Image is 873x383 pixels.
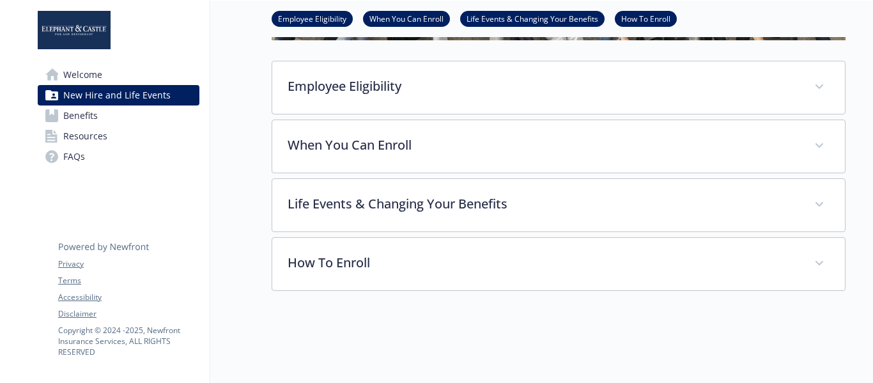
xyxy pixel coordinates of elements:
p: How To Enroll [288,253,799,272]
a: Life Events & Changing Your Benefits [460,12,605,24]
a: New Hire and Life Events [38,85,199,106]
p: Copyright © 2024 - 2025 , Newfront Insurance Services, ALL RIGHTS RESERVED [58,325,199,357]
p: When You Can Enroll [288,136,799,155]
a: Welcome [38,65,199,85]
a: Terms [58,275,199,286]
div: Life Events & Changing Your Benefits [272,179,845,231]
a: Disclaimer [58,308,199,320]
div: When You Can Enroll [272,120,845,173]
a: Employee Eligibility [272,12,353,24]
span: Resources [63,126,107,146]
a: Accessibility [58,292,199,303]
div: Employee Eligibility [272,61,845,114]
a: Resources [38,126,199,146]
span: Welcome [63,65,102,85]
a: When You Can Enroll [363,12,450,24]
a: FAQs [38,146,199,167]
p: Life Events & Changing Your Benefits [288,194,799,214]
span: New Hire and Life Events [63,85,171,106]
span: Benefits [63,106,98,126]
div: How To Enroll [272,238,845,290]
span: FAQs [63,146,85,167]
a: Privacy [58,258,199,270]
p: Employee Eligibility [288,77,799,96]
a: Benefits [38,106,199,126]
a: How To Enroll [615,12,677,24]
